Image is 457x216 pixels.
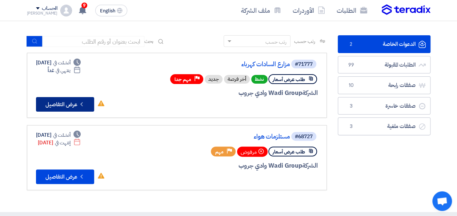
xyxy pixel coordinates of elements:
div: Wadi Group وادي جروب [143,88,318,98]
span: 10 [347,82,356,89]
div: أخر فرصة [224,75,250,84]
span: أنشئت في [53,131,71,139]
span: 3 [347,103,356,110]
a: الأوردرات [287,2,331,19]
span: أنشئت في [53,59,71,67]
a: ملف الشركة [235,2,287,19]
a: مستلزمات هواء [144,133,290,140]
span: الشركة [302,88,318,97]
a: صفقات ملغية3 [338,117,430,135]
div: [DATE] [36,131,81,139]
div: #71777 [295,62,313,67]
div: غداً [48,67,81,74]
div: Open chat [432,191,452,211]
a: مزارع السادات كهرباء [144,61,290,68]
a: الدعوات الخاصة2 [338,35,430,53]
span: الشركة [302,161,318,170]
a: الطلبات [331,2,373,19]
span: رتب حسب [294,37,315,45]
span: طلب عرض أسعار [273,76,305,83]
span: English [100,8,115,13]
div: رتب حسب [265,38,286,46]
span: 3 [347,123,356,130]
span: ينتهي في [56,67,71,74]
span: مهم جدا [175,76,191,83]
div: مرفوض [237,147,268,157]
span: 9 [81,3,87,8]
a: صفقات رابحة10 [338,76,430,94]
span: إنتهت في [55,139,71,147]
img: profile_test.png [60,5,72,16]
input: ابحث بعنوان أو رقم الطلب [43,36,144,47]
button: English [95,5,127,16]
span: بحث [144,37,154,45]
button: عرض التفاصيل [36,97,94,112]
div: [DATE] [38,139,81,147]
span: مهم [215,148,224,155]
span: 99 [347,61,356,69]
a: الطلبات المقبولة99 [338,56,430,74]
img: Teradix logo [382,4,430,15]
div: Wadi Group وادي جروب [143,161,318,171]
span: نشط [251,75,268,84]
div: الحساب [42,5,57,12]
div: [DATE] [36,59,81,67]
a: صفقات خاسرة3 [338,97,430,115]
div: #68727 [295,134,313,139]
span: طلب عرض أسعار [273,148,305,155]
div: [PERSON_NAME] [27,11,58,15]
span: 2 [347,41,356,48]
button: عرض التفاصيل [36,169,94,184]
div: جديد [205,75,223,84]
